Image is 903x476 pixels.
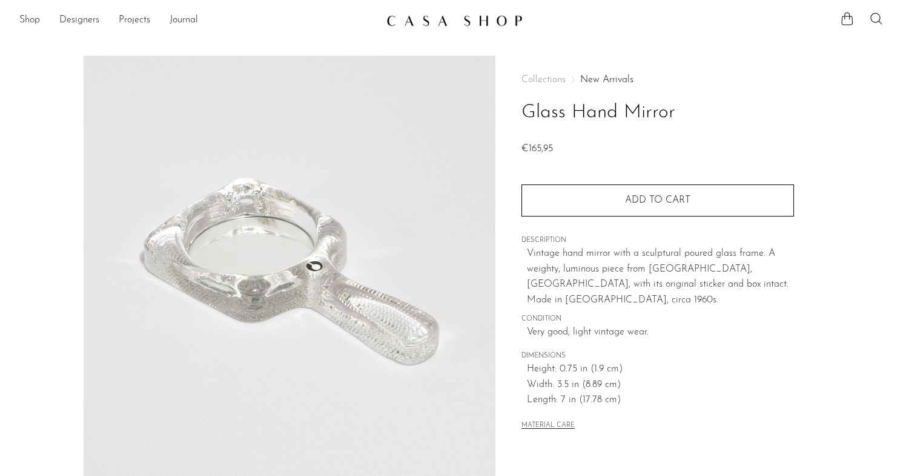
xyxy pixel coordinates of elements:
a: New Arrivals [580,75,633,85]
span: €165,95 [521,144,553,154]
span: Collections [521,75,566,85]
ul: NEW HEADER MENU [19,10,377,31]
nav: Desktop navigation [19,10,377,31]
button: MATERIAL CARE [521,422,575,431]
p: Vintage hand mirror with a sculptural poured glass frame. A weighty, luminous piece from [GEOGRAP... [527,246,794,308]
span: Height: 0.75 in (1.9 cm) [527,362,794,377]
span: DESCRIPTION [521,235,794,246]
button: Add to cart [521,184,794,216]
span: Length: 7 in (17.78 cm) [527,393,794,408]
a: Projects [119,13,150,28]
span: Width: 3.5 in (8.89 cm) [527,377,794,393]
a: Shop [19,13,40,28]
h1: Glass Hand Mirror [521,97,794,128]
a: Designers [59,13,99,28]
span: Add to cart [625,195,690,205]
span: CONDITION [521,314,794,325]
a: Journal [170,13,198,28]
span: Very good; light vintage wear. [527,325,794,341]
span: DIMENSIONS [521,351,794,362]
nav: Breadcrumbs [521,75,794,85]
